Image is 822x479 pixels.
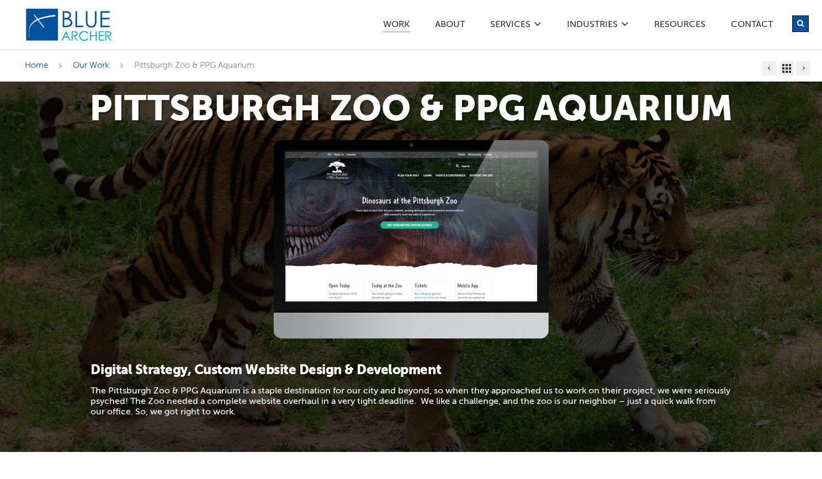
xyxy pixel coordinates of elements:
a: ABOUT [434,20,465,32]
a: Industries [566,20,618,32]
img: Blue Archer Logo [25,8,113,42]
a: Resources [654,20,706,32]
h1: Pittsburgh Zoo & PPG Aquarium [25,93,798,129]
a: SERVICES [490,20,531,32]
span: Pittsburgh Zoo & PPG Aquarium [134,61,254,70]
h3: Digital Strategy, Custom Website Design & Development [91,362,731,380]
p: The Pittsburgh Zoo & PPG Aquarium is a staple destination for our city and beyond, so when they a... [91,386,731,418]
a: Contact [730,20,773,32]
a: Work [383,20,410,33]
a: Our Work [73,61,109,70]
a: Home [25,61,48,70]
